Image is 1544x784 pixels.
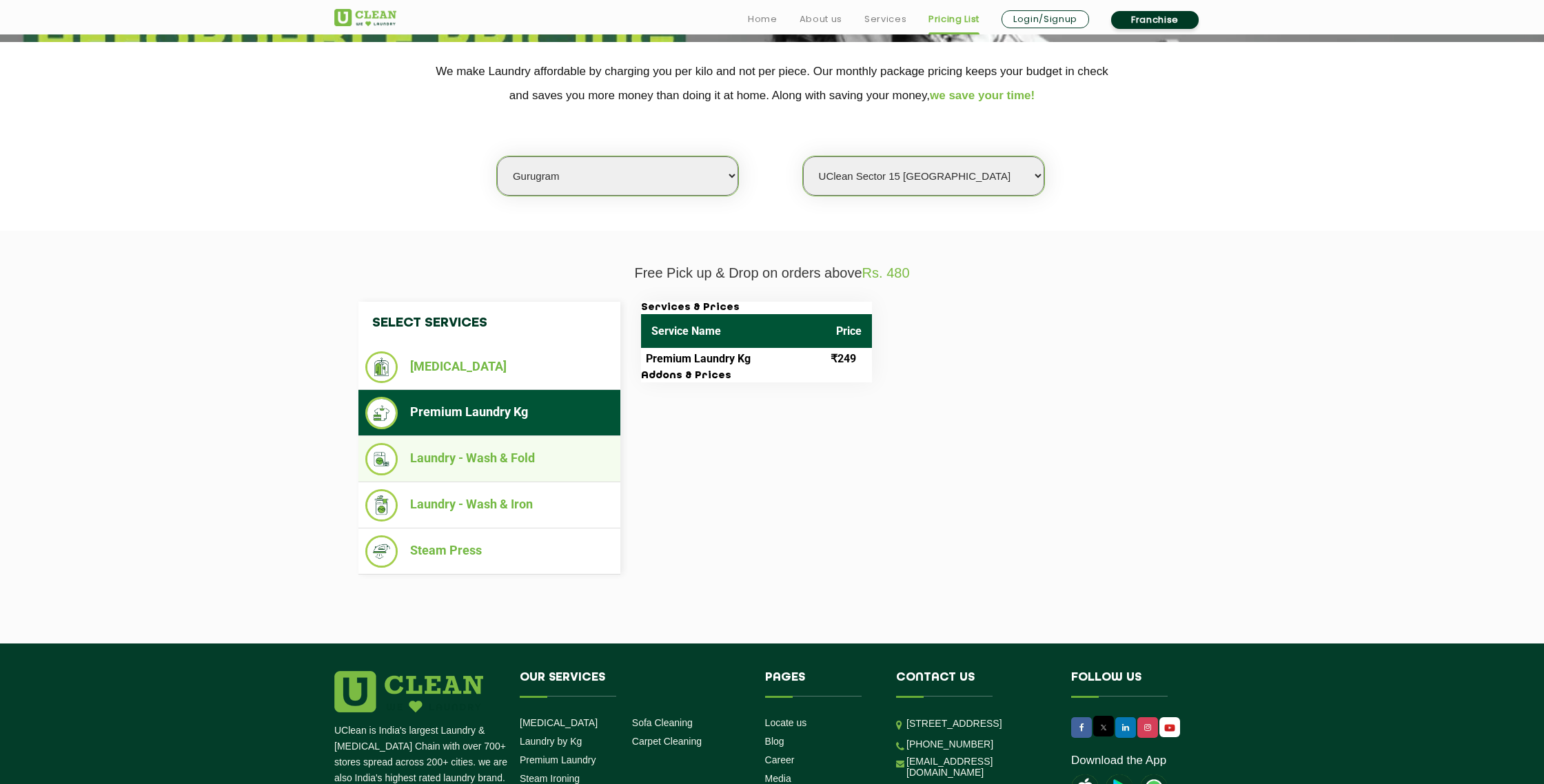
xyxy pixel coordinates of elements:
[520,773,580,784] a: Steam Ironing
[1161,721,1179,735] img: UClean Laundry and Dry Cleaning
[928,11,979,28] a: Pricing List
[365,397,398,429] img: Premium Laundry Kg
[862,265,910,280] span: Rs. 480
[365,535,613,568] li: Steam Press
[641,370,872,382] h3: Addons & Prices
[365,351,398,383] img: Dry Cleaning
[1111,11,1199,29] a: Franchise
[365,397,613,429] li: Premium Laundry Kg
[765,754,795,765] a: Career
[334,59,1210,107] p: We make Laundry affordable by charging you per kilo and not per piece. Our monthly package pricin...
[765,773,791,784] a: Media
[1071,671,1192,697] h4: Follow us
[896,671,1050,697] h4: Contact us
[520,754,596,765] a: Premium Laundry
[334,671,483,712] img: logo.png
[365,489,398,522] img: Laundry - Wash & Iron
[334,9,396,26] img: UClean Laundry and Dry Cleaning
[641,314,826,348] th: Service Name
[632,736,702,747] a: Carpet Cleaning
[906,739,993,750] a: [PHONE_NUMBER]
[765,736,784,747] a: Blog
[826,314,872,348] th: Price
[906,716,1050,732] p: [STREET_ADDRESS]
[748,11,778,28] a: Home
[520,671,744,697] h4: Our Services
[906,756,1050,778] a: [EMAIL_ADDRESS][DOMAIN_NAME]
[365,535,398,568] img: Steam Press
[520,717,598,728] a: [MEDICAL_DATA]
[864,11,906,28] a: Services
[520,736,582,747] a: Laundry by Kg
[334,265,1210,281] p: Free Pick up & Drop on orders above
[765,671,876,697] h4: Pages
[1002,10,1089,28] a: Login/Signup
[800,11,842,28] a: About us
[641,302,872,314] h3: Services & Prices
[365,443,398,475] img: Laundry - Wash & Fold
[641,348,826,370] td: Premium Laundry Kg
[765,717,807,728] a: Locate us
[365,443,613,475] li: Laundry - Wash & Fold
[365,489,613,522] li: Laundry - Wash & Iron
[632,717,693,728] a: Sofa Cleaning
[1071,754,1166,767] a: Download the App
[930,89,1035,102] span: we save your time!
[365,351,613,383] li: [MEDICAL_DATA]
[826,348,872,370] td: ₹249
[358,302,620,344] h4: Select Services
